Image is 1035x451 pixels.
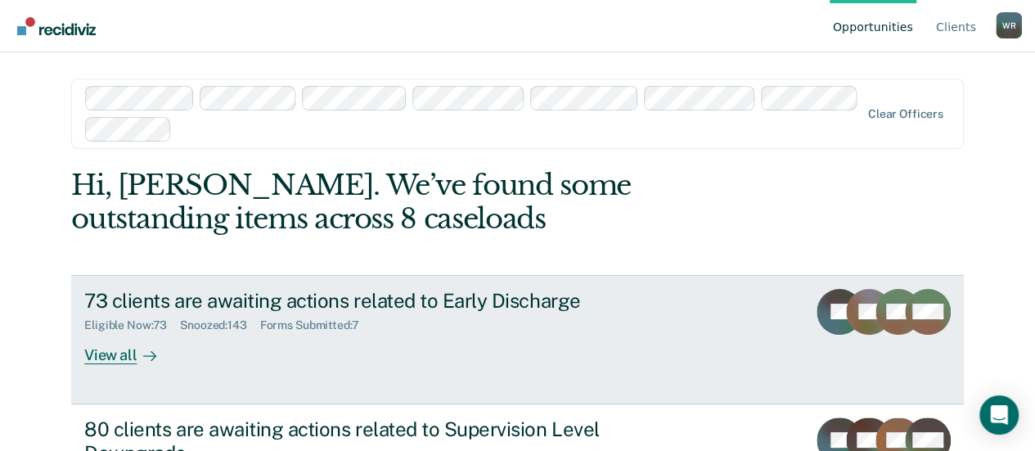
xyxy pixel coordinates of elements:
div: W R [996,12,1022,38]
div: Hi, [PERSON_NAME]. We’ve found some outstanding items across 8 caseloads [71,169,785,236]
div: Snoozed : 143 [180,318,260,332]
div: 73 clients are awaiting actions related to Early Discharge [84,289,659,313]
img: Recidiviz [17,17,96,35]
div: Forms Submitted : 7 [260,318,372,332]
div: View all [84,332,176,364]
div: Eligible Now : 73 [84,318,180,332]
button: Profile dropdown button [996,12,1022,38]
div: Open Intercom Messenger [979,395,1019,435]
a: 73 clients are awaiting actions related to Early DischargeEligible Now:73Snoozed:143Forms Submitt... [71,275,964,404]
div: Clear officers [868,107,943,121]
